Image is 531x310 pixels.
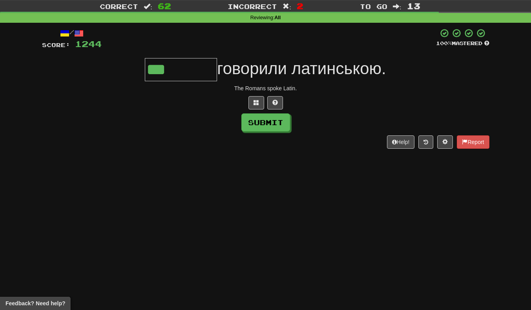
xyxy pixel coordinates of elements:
[457,135,489,149] button: Report
[42,28,102,38] div: /
[418,135,433,149] button: Round history (alt+y)
[100,2,138,10] span: Correct
[360,2,387,10] span: To go
[267,96,283,109] button: Single letter hint - you only get 1 per sentence and score half the points! alt+h
[297,1,303,11] span: 2
[393,3,401,10] span: :
[387,135,415,149] button: Help!
[158,1,171,11] span: 62
[407,1,420,11] span: 13
[436,40,489,47] div: Mastered
[42,42,70,48] span: Score:
[5,299,65,307] span: Open feedback widget
[217,59,386,78] span: говорили латинською.
[283,3,291,10] span: :
[42,84,489,92] div: The Romans spoke Latin.
[144,3,152,10] span: :
[274,15,281,20] strong: All
[241,113,290,131] button: Submit
[436,40,452,46] span: 100 %
[228,2,277,10] span: Incorrect
[248,96,264,109] button: Switch sentence to multiple choice alt+p
[75,39,102,49] span: 1244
